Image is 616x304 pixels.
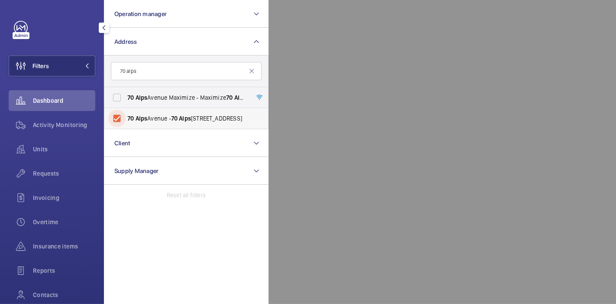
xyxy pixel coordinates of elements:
span: Requests [33,169,95,178]
span: Filters [32,62,49,70]
span: Invoicing [33,193,95,202]
span: Activity Monitoring [33,121,95,129]
button: Filters [9,56,95,76]
span: Insurance items [33,242,95,251]
span: Dashboard [33,96,95,105]
span: Reports [33,266,95,275]
span: Units [33,145,95,154]
span: Overtime [33,218,95,226]
span: Contacts [33,291,95,299]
